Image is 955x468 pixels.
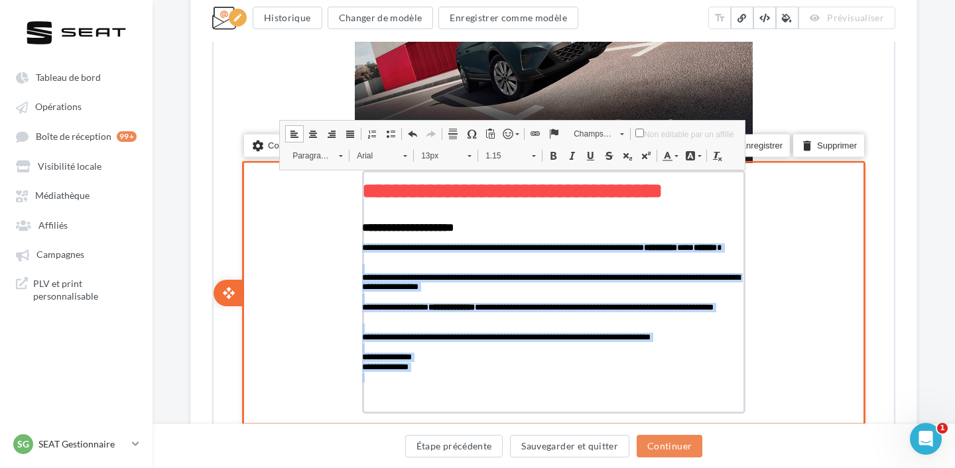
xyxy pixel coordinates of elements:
a: SG SEAT Gestionnaire [11,432,142,457]
span: PLV et print personnalisable [33,277,137,303]
img: JPO_Septembre_2025_-_Arona_-_National.png [141,3,539,275]
span: Visibilité locale [38,160,101,172]
a: Exposant [423,259,442,276]
a: Aligner à gauche [72,237,90,255]
div: 99+ [117,131,137,142]
a: Couleur d'arrière-plan [468,259,491,276]
a: Insérer un ancre [331,237,350,255]
span: Affiliés [38,219,68,231]
a: Supprimer la mise en forme [495,259,513,276]
a: Barré [386,259,405,276]
button: text_fields [708,7,731,29]
a: Boîte de réception 99+ [8,124,145,148]
a: Arial [136,259,200,277]
a: 1.15 [265,259,329,277]
li: Enregistrer le bloc [503,246,576,268]
p: SEAT Gestionnaire [38,438,127,451]
span: Prévisualiser [827,12,884,23]
button: Étape précédente [405,435,503,457]
span: Boîte de réception [36,131,111,142]
button: Historique [253,7,322,29]
li: Supprimer le bloc [580,246,651,268]
i: settings [38,249,51,267]
button: Prévisualiser [798,7,895,29]
a: Annuler (⌘+Z) [190,237,208,255]
a: Insérer un caractère spécial [249,237,267,255]
button: Changer de modèle [328,7,434,29]
a: Gras (⌘+B) [330,259,349,276]
li: Configurer le bloc [31,246,102,268]
span: Champs personnalisés [353,237,400,255]
a: Campagnes [8,242,145,266]
a: Champs personnalisés [353,237,417,255]
i: text_fields [714,11,726,25]
button: Continuer [637,435,702,457]
a: Insérer/Supprimer une liste à puces [168,237,186,255]
a: Médiathèque [8,183,145,207]
i: delete [587,249,600,267]
a: Affiliés [8,213,145,237]
a: Coller comme texte brut [267,237,286,255]
a: Lien [312,237,331,255]
span: 1 [937,423,948,434]
i: open_with [9,398,22,412]
span: Opérations [35,101,82,113]
button: Sauvegarder et quitter [510,435,629,457]
a: Tableau de bord [8,65,145,89]
iframe: Intercom live chat [910,423,942,455]
span: 13px [201,259,247,276]
a: Ligne horizontale [230,237,249,255]
a: Justifier [127,237,146,255]
a: Couleur du texte [445,259,468,276]
span: Tableau de bord [36,72,101,83]
a: Opérations [8,94,145,118]
span: 1.15 [265,259,312,276]
span: Médiathèque [35,190,90,202]
button: Enregistrer comme modèle [438,7,578,29]
span: Campagnes [36,249,84,261]
a: Visibilité locale [8,154,145,178]
a: Indice [405,259,423,276]
i: edit [233,13,243,23]
a: Liste des émoticônes [286,237,309,255]
span: Arial [137,259,183,276]
a: 13px [200,259,265,277]
a: PLV et print personnalisable [8,272,145,308]
a: Paragraphe [72,259,136,277]
div: Non éditable par un affilié [422,241,521,251]
a: Souligné (⌘+U) [367,259,386,276]
span: SG [17,438,29,451]
a: Rétablir (⌘+Y) [208,237,227,255]
a: Insérer/Supprimer une liste numérotée [149,237,168,255]
div: Edition en cours< [229,9,247,27]
span: Paragraphe [72,259,119,276]
a: Italique (⌘+I) [349,259,367,276]
a: Aligner à droite [109,237,127,255]
a: Centrer [90,237,109,255]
